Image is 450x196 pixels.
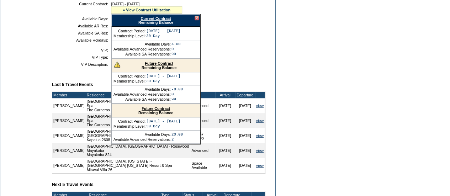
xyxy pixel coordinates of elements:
[52,182,94,187] b: Next 5 Travel Events
[190,128,215,143] td: Priority Holiday
[52,82,93,87] b: Last 5 Travel Events
[171,52,181,56] td: 99
[215,92,235,98] td: Arrival
[235,128,255,143] td: [DATE]
[171,47,181,51] td: 0
[52,113,86,128] td: [PERSON_NAME]
[142,106,170,111] a: Future Contract
[190,92,215,98] td: Type
[111,14,200,27] div: Remaining Balance
[171,87,183,91] td: -8.00
[113,92,171,96] td: Available Advanced Reservations:
[235,92,255,98] td: Departure
[114,61,120,68] img: There are insufficient days and/or tokens to cover this reservation
[145,61,173,65] a: Future Contract
[55,31,108,35] td: Available SA Res:
[52,92,86,98] td: Member
[215,113,235,128] td: [DATE]
[113,74,145,78] td: Contract Period:
[113,87,171,91] td: Available Days:
[215,143,235,158] td: [DATE]
[215,98,235,113] td: [DATE]
[215,128,235,143] td: [DATE]
[113,34,145,38] td: Membership Level:
[146,29,180,33] td: [DATE] - [DATE]
[113,47,171,51] td: Available Advanced Reservations:
[86,113,191,128] td: [GEOGRAPHIC_DATA], [US_STATE] - Carneros Resort and Spa The Carneros Resort and Spa 12
[123,8,170,12] a: » View Contract Utilization
[190,158,215,173] td: Space Available
[235,98,255,113] td: [DATE]
[113,97,171,101] td: Available SA Reservations:
[146,79,180,83] td: 30 Day
[171,92,183,96] td: 0
[171,137,183,142] td: 2
[55,2,108,14] td: Current Contract:
[113,42,171,46] td: Available Days:
[52,128,86,143] td: [PERSON_NAME]
[146,119,180,123] td: [DATE] - [DATE]
[113,137,171,142] td: Available Advanced Reservations:
[52,158,86,173] td: [PERSON_NAME]
[141,16,171,21] a: Current Contract
[256,148,264,153] a: view
[86,128,191,143] td: [GEOGRAPHIC_DATA], [US_STATE] - Montage [GEOGRAPHIC_DATA] Kapalua 2608
[113,29,145,33] td: Contract Period:
[113,119,145,123] td: Contract Period:
[55,38,108,42] td: Available Holidays:
[113,132,171,137] td: Available Days:
[190,143,215,158] td: Advanced
[111,2,139,6] span: [DATE] - [DATE]
[171,42,181,46] td: 4.00
[86,158,191,173] td: [GEOGRAPHIC_DATA], [US_STATE] - [GEOGRAPHIC_DATA] [US_STATE] Resort & Spa Miraval Villa 26
[52,143,86,158] td: [PERSON_NAME]
[52,98,86,113] td: [PERSON_NAME]
[55,24,108,28] td: Available AR Res:
[171,132,183,137] td: 20.00
[55,62,108,67] td: VIP Description:
[55,48,108,52] td: VIP:
[235,113,255,128] td: [DATE]
[86,143,191,158] td: [GEOGRAPHIC_DATA], [GEOGRAPHIC_DATA] - Rosewood Mayakoba Mayakoba 824
[215,158,235,173] td: [DATE]
[113,52,171,56] td: Available SA Reservations:
[146,74,180,78] td: [DATE] - [DATE]
[55,55,108,59] td: VIP Type:
[55,17,108,21] td: Available Days:
[256,104,264,108] a: view
[256,118,264,123] a: view
[190,98,215,113] td: Advanced
[112,59,200,72] div: Remaining Balance
[113,79,145,83] td: Membership Level:
[86,98,191,113] td: [GEOGRAPHIC_DATA], [US_STATE] - Carneros Resort and Spa The Carneros Resort and Spa 3
[113,124,145,128] td: Membership Level:
[112,104,200,117] div: Remaining Balance
[86,92,191,98] td: Residence
[171,97,183,101] td: 99
[256,133,264,138] a: view
[256,163,264,168] a: view
[146,34,180,38] td: 30 Day
[235,143,255,158] td: [DATE]
[146,124,180,128] td: 30 Day
[235,158,255,173] td: [DATE]
[190,113,215,128] td: Advanced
